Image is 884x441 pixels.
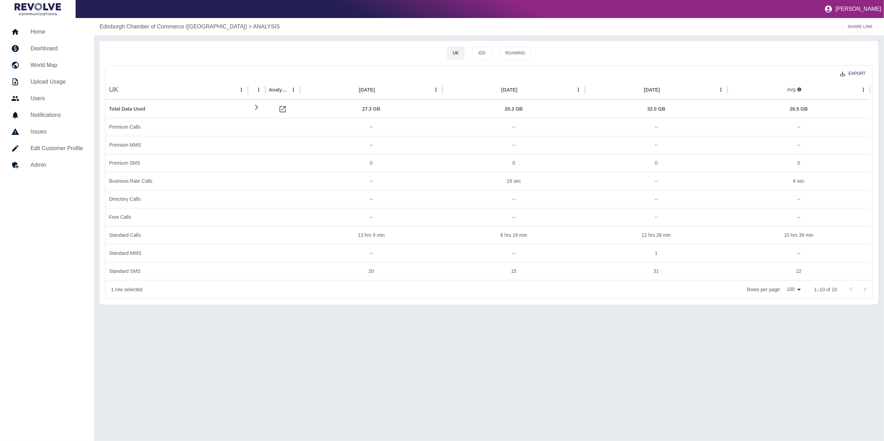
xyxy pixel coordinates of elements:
h5: Upload Usage [31,78,83,86]
div: 32.0 GB [589,100,724,118]
div: -- [300,118,443,136]
div: 100 [784,284,803,294]
div: Standard SMS [105,262,248,280]
h5: Issues [31,128,83,136]
div: 1 [585,244,728,262]
div: Analysis [269,87,288,93]
div: 31 [585,262,728,280]
div: 0 [585,154,728,172]
a: Notifications [6,107,88,123]
div: [DATE] [501,87,517,93]
button: [PERSON_NAME] [822,2,884,16]
svg: 3 months avg [797,87,802,92]
div: -- [300,190,443,208]
div: -- [728,208,870,226]
div: 6 hrs 19 min [443,226,585,244]
button: avg column menu [859,85,868,95]
button: Jun 2025 column menu [716,85,726,95]
div: -- [443,136,585,154]
a: Issues [6,123,88,140]
h4: UK [109,85,119,95]
div: -- [443,190,585,208]
div: -- [585,172,728,190]
a: Admin [6,157,88,173]
a: Dashboard [6,40,88,57]
div: 10 hrs 39 min [728,226,870,244]
div: 0 [728,154,870,172]
div: -- [443,244,585,262]
div: Directory Calls [105,190,248,208]
p: [PERSON_NAME] [835,6,881,12]
div: -- [728,136,870,154]
h5: Notifications [31,111,83,119]
div: -- [300,208,443,226]
div: Free Calls [105,208,248,226]
div: 26.5 GB [731,100,867,118]
div: -- [300,136,443,154]
div: -- [443,118,585,136]
div: 6 sec [728,172,870,190]
div: 22 [728,262,870,280]
div: -- [728,118,870,136]
p: 1–10 of 10 [814,286,837,293]
h5: Home [31,28,83,36]
h5: World Map [31,61,83,69]
div: 12 hrs 28 min [585,226,728,244]
p: Rows per page: [747,286,781,293]
div: Premium Calls [105,118,248,136]
button: UK column menu [237,85,246,95]
h5: Edit Customer Profile [31,144,83,153]
div: 0 [300,154,443,172]
div: Total Data Used [109,100,244,118]
p: > [248,23,251,31]
button: Export [835,67,871,80]
a: ANALYSIS [253,23,280,31]
button: UK [447,46,465,60]
h5: Users [31,94,83,103]
div: [DATE] [644,87,660,93]
div: 20 [300,262,443,280]
a: Home [6,24,88,40]
div: -- [728,190,870,208]
div: 27.3 GB [303,100,439,118]
div: -- [300,244,443,262]
div: Premium MMS [105,136,248,154]
div: 13 hrs 9 min [300,226,443,244]
h5: Admin [31,161,83,169]
a: Upload Usage [6,73,88,90]
div: Avg. [787,86,802,93]
div: -- [728,244,870,262]
div: Standard MMS [105,244,248,262]
div: Premium SMS [105,154,248,172]
button: SHARE LINK [842,20,878,33]
button: IDD [472,46,491,60]
div: Business Rate Calls [105,172,248,190]
div: -- [585,118,728,136]
button: Aug 2025 column menu [431,85,441,95]
div: [DATE] [359,87,375,93]
div: 20.3 GB [446,100,582,118]
h5: Dashboard [31,44,83,53]
div: -- [300,172,443,190]
div: -- [585,190,728,208]
div: 1 row selected [111,286,142,293]
div: 15 [443,262,585,280]
img: Logo [15,3,61,15]
a: World Map [6,57,88,73]
a: Edit Customer Profile [6,140,88,157]
a: Edinburgh Chamber of Commerce ([GEOGRAPHIC_DATA]) [100,23,247,31]
div: -- [585,208,728,226]
div: 19 sec [443,172,585,190]
a: Users [6,90,88,107]
button: column menu [254,85,264,95]
div: Standard Calls [105,226,248,244]
div: -- [443,208,585,226]
button: Analysis column menu [289,85,298,95]
div: 0 [443,154,585,172]
button: Roaming [499,46,531,60]
div: -- [585,136,728,154]
button: Jul 2025 column menu [574,85,583,95]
